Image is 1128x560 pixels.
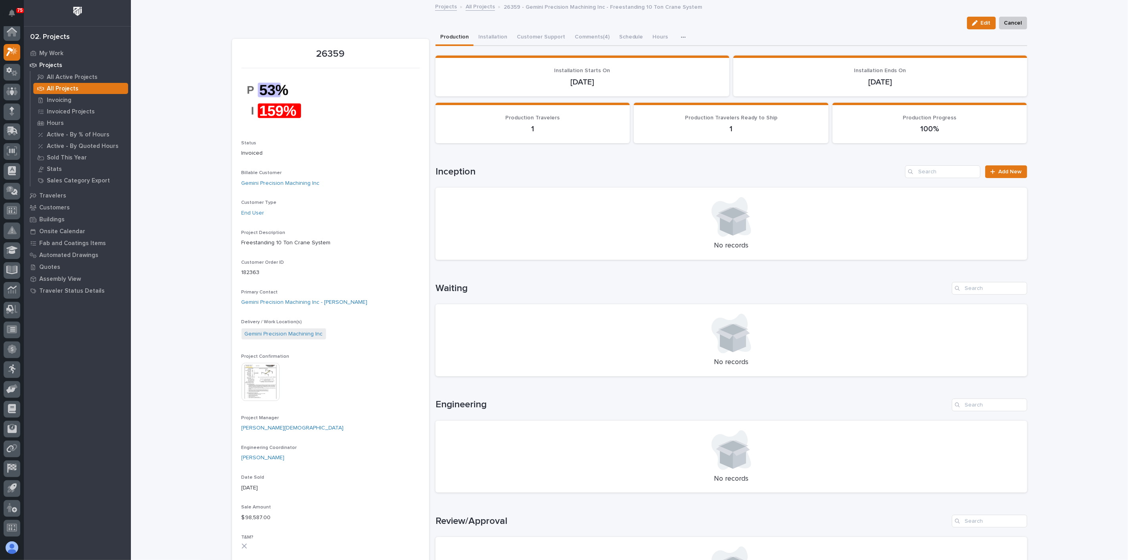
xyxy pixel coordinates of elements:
p: 100% [842,124,1018,134]
h1: Inception [435,166,902,178]
button: Customer Support [512,29,570,46]
h1: Engineering [435,399,949,410]
span: Sale Amount [242,505,271,510]
p: Projects [39,62,62,69]
a: All Projects [466,2,495,11]
a: [PERSON_NAME] [242,454,285,462]
p: No records [445,242,1018,250]
button: Notifications [4,5,20,21]
p: $ 98,587.00 [242,514,420,522]
img: Workspace Logo [70,4,85,19]
a: Projects [435,2,457,11]
span: Customer Type [242,200,277,205]
span: Add New [999,169,1022,175]
img: x7lhEwJ2NvT9OmLddgw7i-u2WS1B13ALcsmACIhdnhY [242,73,301,128]
a: Travelers [24,190,131,201]
span: Billable Customer [242,171,282,175]
a: Gemini Precision Machining Inc [245,330,323,338]
p: Buildings [39,216,65,223]
a: End User [242,209,265,217]
input: Search [952,515,1027,527]
button: Edit [967,17,996,29]
a: Invoiced Projects [31,106,131,117]
p: Travelers [39,192,66,199]
p: Automated Drawings [39,252,98,259]
p: Invoiced Projects [47,108,95,115]
p: Stats [47,166,62,173]
div: 02. Projects [30,33,70,42]
span: Date Sold [242,475,265,480]
button: Comments (4) [570,29,614,46]
p: 75 [17,8,23,13]
a: [PERSON_NAME][DEMOGRAPHIC_DATA] [242,424,344,432]
button: Installation [474,29,512,46]
p: Freestanding 10 Ton Crane System [242,239,420,247]
a: All Projects [31,83,131,94]
p: Invoicing [47,97,71,104]
p: [DATE] [445,77,720,87]
p: 1 [445,124,621,134]
a: Active - By Quoted Hours [31,140,131,152]
a: Gemini Precision Machining Inc [242,179,320,188]
span: Primary Contact [242,290,278,295]
a: Traveler Status Details [24,285,131,297]
p: Fab and Coatings Items [39,240,106,247]
p: [DATE] [242,484,420,492]
p: Invoiced [242,149,420,157]
input: Search [952,282,1027,295]
p: [DATE] [743,77,1018,87]
p: Quotes [39,264,60,271]
a: Hours [31,117,131,128]
p: All Active Projects [47,74,98,81]
span: Project Confirmation [242,354,290,359]
button: Schedule [614,29,648,46]
span: Production Progress [903,115,957,121]
a: Gemini Precision Machining Inc - [PERSON_NAME] [242,298,368,307]
p: No records [445,475,1018,483]
a: Onsite Calendar [24,225,131,237]
a: Automated Drawings [24,249,131,261]
a: Invoicing [31,94,131,105]
button: Cancel [999,17,1027,29]
a: Sold This Year [31,152,131,163]
span: T&M? [242,535,254,540]
a: Quotes [24,261,131,273]
span: Installation Ends On [854,68,906,73]
a: Customers [24,201,131,213]
p: 182363 [242,268,420,277]
p: All Projects [47,85,79,92]
button: users-avatar [4,539,20,556]
p: Sales Category Export [47,177,110,184]
button: Hours [648,29,673,46]
a: Projects [24,59,131,71]
button: Production [435,29,474,46]
h1: Review/Approval [435,516,949,527]
span: Edit [981,19,991,27]
a: Buildings [24,213,131,225]
a: Active - By % of Hours [31,129,131,140]
p: Traveler Status Details [39,288,105,295]
span: Production Travelers [506,115,560,121]
a: Fab and Coatings Items [24,237,131,249]
div: Notifications75 [10,10,20,22]
p: Active - By Quoted Hours [47,143,119,150]
span: Status [242,141,257,146]
span: Delivery / Work Location(s) [242,320,302,324]
a: Sales Category Export [31,175,131,186]
span: Project Manager [242,416,279,420]
input: Search [905,165,980,178]
p: No records [445,358,1018,367]
span: Customer Order ID [242,260,284,265]
p: Assembly View [39,276,81,283]
input: Search [952,399,1027,411]
p: My Work [39,50,63,57]
span: Cancel [1004,18,1022,28]
a: All Active Projects [31,71,131,82]
p: Customers [39,204,70,211]
span: Project Description [242,230,286,235]
a: My Work [24,47,131,59]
